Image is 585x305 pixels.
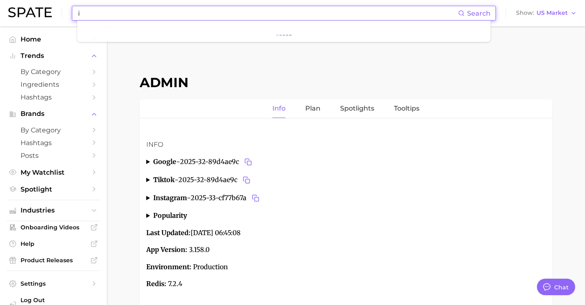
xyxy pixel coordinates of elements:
a: Product Releases [7,254,100,266]
strong: popularity [153,211,187,220]
a: Spotlights [340,99,374,118]
summary: popularity [146,210,546,221]
a: Hashtags [7,136,100,149]
span: - [175,176,178,184]
summary: instagram-2025-33-cf77b67aCopy 2025-33-cf77b67a to clipboard [146,192,546,204]
button: Copy 2025-33-cf77b67a to clipboard [250,192,261,204]
span: My Watchlist [21,169,86,176]
a: My Watchlist [7,166,100,179]
strong: Redis: [146,280,166,288]
span: Home [21,35,86,43]
span: Hashtags [21,139,86,147]
img: SPATE [8,7,52,17]
span: Trends [21,52,86,60]
span: by Category [21,68,86,76]
a: Settings [7,277,100,290]
button: Trends [7,50,100,62]
span: - [176,157,180,166]
span: Log Out [21,296,94,304]
span: Settings [21,280,86,287]
span: Show [516,11,534,15]
span: Spotlight [21,185,86,193]
strong: App Version: [146,245,187,254]
a: Spotlight [7,183,100,196]
span: Ingredients [21,81,86,88]
a: Onboarding Videos [7,221,100,233]
span: Search [467,9,491,17]
a: Tooltips [394,99,419,118]
strong: tiktok [153,176,175,184]
span: Brands [21,110,86,118]
strong: Last Updated: [146,229,191,237]
span: 2025-32-89d4ae9c [178,174,252,186]
span: Industries [21,207,86,214]
span: Hashtags [21,93,86,101]
span: 2025-32-89d4ae9c [180,156,254,168]
strong: google [153,157,176,166]
a: by Category [7,65,100,78]
span: Product Releases [21,256,86,264]
span: Onboarding Videos [21,224,86,231]
strong: instagram [153,194,187,202]
a: by Category [7,124,100,136]
button: Brands [7,108,100,120]
button: Copy 2025-32-89d4ae9c to clipboard [241,174,252,186]
span: Help [21,240,86,247]
p: 3.158.0 [146,245,546,255]
p: [DATE] 06:45:08 [146,228,546,238]
span: Posts [21,152,86,159]
input: Search here for a brand, industry, or ingredient [77,6,458,20]
span: by Category [21,126,86,134]
p: 7.2.4 [146,279,546,289]
span: 2025-33-cf77b67a [191,192,261,204]
strong: Environment: [146,263,191,271]
button: ShowUS Market [514,8,579,18]
summary: tiktok-2025-32-89d4ae9cCopy 2025-32-89d4ae9c to clipboard [146,174,546,186]
button: Copy 2025-32-89d4ae9c to clipboard [242,156,254,168]
a: Ingredients [7,78,100,91]
a: Plan [305,99,320,118]
span: US Market [537,11,568,15]
h1: Admin [140,74,552,90]
a: Hashtags [7,91,100,104]
summary: google-2025-32-89d4ae9cCopy 2025-32-89d4ae9c to clipboard [146,156,546,168]
button: Industries [7,204,100,217]
span: - [187,194,191,202]
a: Help [7,238,100,250]
a: Posts [7,149,100,162]
p: Production [146,262,546,273]
h3: Info [146,140,546,150]
a: Home [7,33,100,46]
a: Info [272,99,286,118]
